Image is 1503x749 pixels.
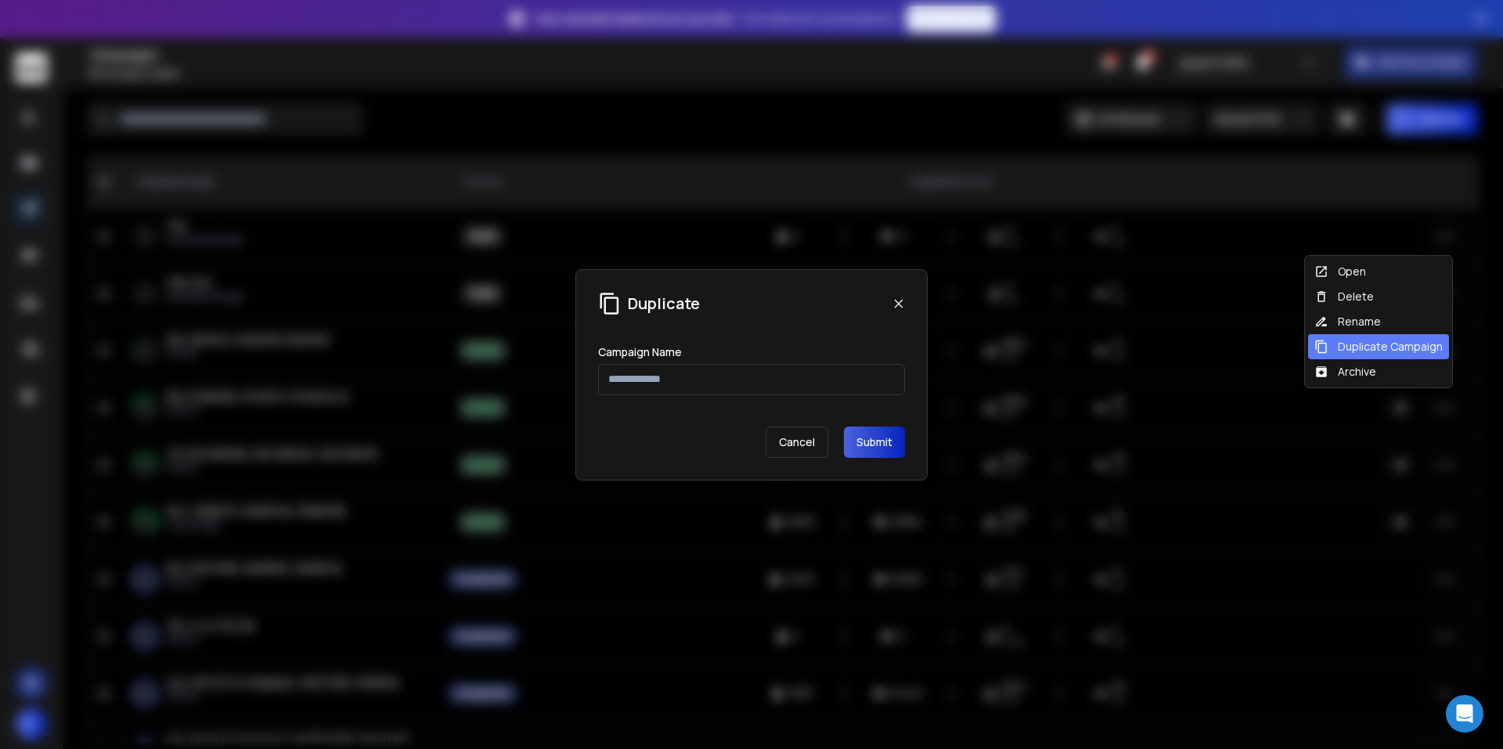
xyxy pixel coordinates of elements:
[1314,314,1381,329] div: Rename
[1314,289,1374,304] div: Delete
[766,427,828,458] p: Cancel
[844,427,905,458] button: Submit
[1314,264,1366,279] div: Open
[1314,339,1443,355] div: Duplicate Campaign
[598,347,682,358] label: Campaign Name
[1314,364,1376,380] div: Archive
[1446,695,1483,733] div: Open Intercom Messenger
[628,293,700,315] h1: Duplicate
